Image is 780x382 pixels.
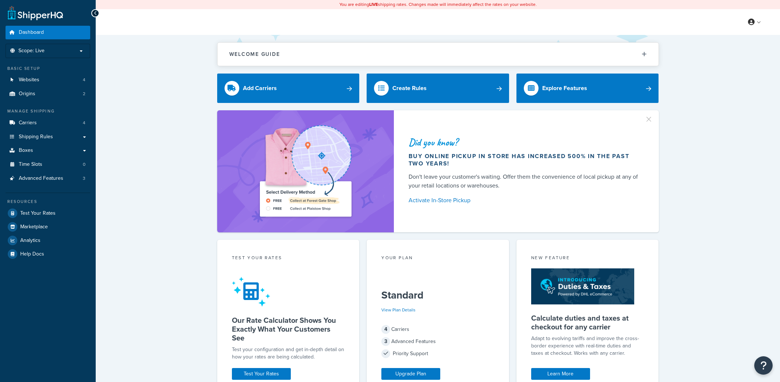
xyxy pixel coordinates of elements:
div: Test your configuration and get in-depth detail on how your rates are being calculated. [232,346,345,361]
h5: Our Rate Calculator Shows You Exactly What Your Customers See [232,316,345,342]
span: Shipping Rules [19,134,53,140]
a: Carriers4 [6,116,90,130]
button: Welcome Guide [218,43,659,66]
span: Carriers [19,120,37,126]
div: Create Rules [392,83,427,93]
span: 4 [381,325,390,334]
h5: Calculate duties and taxes at checkout for any carrier [531,314,644,331]
div: Advanced Features [381,336,494,347]
div: Priority Support [381,349,494,359]
span: Boxes [19,147,33,154]
span: Scope: Live [18,48,45,54]
span: Origins [19,91,35,97]
a: Marketplace [6,220,90,233]
p: Adapt to evolving tariffs and improve the cross-border experience with real-time duties and taxes... [531,335,644,357]
a: Websites4 [6,73,90,87]
a: Help Docs [6,247,90,261]
span: Advanced Features [19,175,63,182]
div: Did you know? [409,137,641,147]
a: Advanced Features3 [6,172,90,185]
span: Analytics [20,238,40,244]
a: Explore Features [516,74,659,103]
div: Resources [6,199,90,205]
span: Dashboard [19,29,44,36]
a: Activate In-Store Pickup [409,195,641,206]
h2: Welcome Guide [229,51,280,57]
a: Test Your Rates [6,207,90,220]
div: Add Carriers [243,83,277,93]
a: Dashboard [6,26,90,39]
div: Carriers [381,324,494,335]
div: Buy online pickup in store has increased 500% in the past two years! [409,153,641,167]
span: 0 [83,161,85,168]
a: Analytics [6,234,90,247]
div: Don't leave your customer's waiting. Offer them the convenience of local pickup at any of your re... [409,172,641,190]
li: Time Slots [6,158,90,171]
div: Basic Setup [6,65,90,72]
a: View Plan Details [381,307,416,313]
li: Origins [6,87,90,101]
b: LIVE [369,1,378,8]
a: Test Your Rates [232,368,291,380]
li: Carriers [6,116,90,130]
span: Test Your Rates [20,210,56,217]
span: 3 [83,175,85,182]
span: Time Slots [19,161,42,168]
a: Learn More [531,368,590,380]
div: Your Plan [381,254,494,263]
li: Advanced Features [6,172,90,185]
a: Shipping Rules [6,130,90,144]
a: Upgrade Plan [381,368,440,380]
img: ad-shirt-map-b0359fc47e01cab431d101c4b569394f6a03f54285957d908178d52f29eb9668.png [239,121,372,221]
span: 3 [381,337,390,346]
span: 4 [83,120,85,126]
li: Websites [6,73,90,87]
a: Origins2 [6,87,90,101]
span: 2 [83,91,85,97]
button: Open Resource Center [754,356,773,375]
a: Add Carriers [217,74,360,103]
div: New Feature [531,254,644,263]
div: Test your rates [232,254,345,263]
a: Create Rules [367,74,509,103]
span: Websites [19,77,39,83]
span: Help Docs [20,251,44,257]
div: Manage Shipping [6,108,90,114]
span: 4 [83,77,85,83]
div: Explore Features [542,83,587,93]
h5: Standard [381,289,494,301]
a: Time Slots0 [6,158,90,171]
span: Marketplace [20,224,48,230]
a: Boxes [6,144,90,157]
